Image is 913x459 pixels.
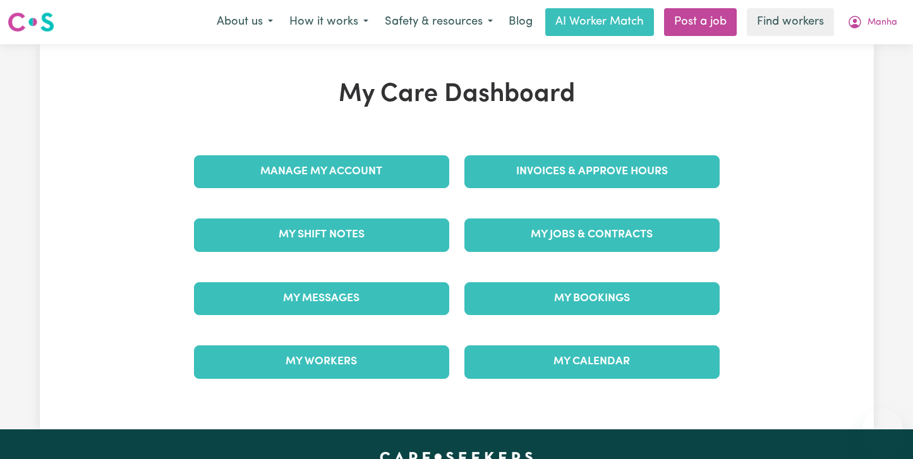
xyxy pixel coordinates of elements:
[194,282,449,315] a: My Messages
[186,80,727,110] h1: My Care Dashboard
[194,155,449,188] a: Manage My Account
[464,282,720,315] a: My Bookings
[868,16,897,30] span: Manha
[464,155,720,188] a: Invoices & Approve Hours
[281,9,377,35] button: How it works
[194,345,449,378] a: My Workers
[464,345,720,378] a: My Calendar
[839,9,905,35] button: My Account
[545,8,654,36] a: AI Worker Match
[862,408,903,449] iframe: Button to launch messaging window
[8,8,54,37] a: Careseekers logo
[747,8,834,36] a: Find workers
[209,9,281,35] button: About us
[377,9,501,35] button: Safety & resources
[194,218,449,251] a: My Shift Notes
[464,218,720,251] a: My Jobs & Contracts
[501,8,540,36] a: Blog
[664,8,737,36] a: Post a job
[8,11,54,33] img: Careseekers logo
